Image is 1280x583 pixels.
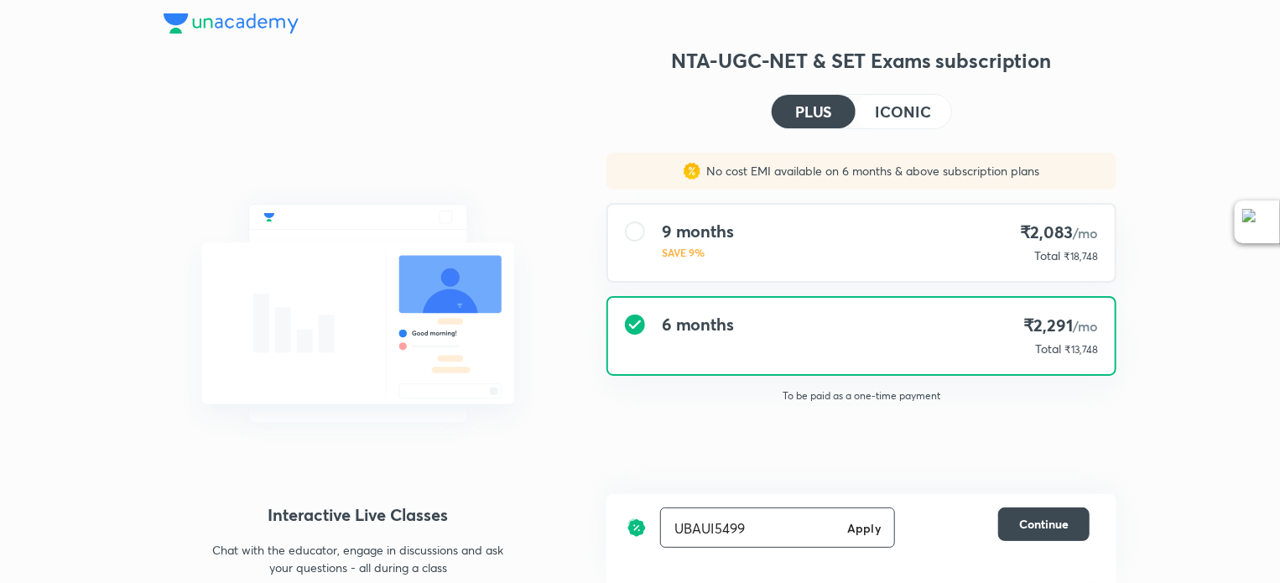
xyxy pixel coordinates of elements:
p: SAVE 9% [662,245,734,260]
button: ICONIC [856,95,951,128]
span: ₹13,748 [1064,343,1098,356]
p: To be paid as a one-time payment [593,389,1130,403]
img: Company Logo [164,13,299,34]
p: Total [1035,341,1061,357]
img: sales discount [684,163,700,180]
h4: PLUS [795,104,832,119]
input: Have a referral code? [661,508,840,548]
h4: Interactive Live Classes [164,502,553,528]
p: No cost EMI available on 6 months & above subscription plans [700,163,1040,180]
img: discount [627,508,647,548]
h4: ICONIC [876,104,931,119]
button: PLUS [772,95,856,128]
h6: Apply [847,519,881,537]
button: Continue [998,508,1090,541]
h4: 6 months [662,315,734,335]
h4: ₹2,291 [1023,315,1098,337]
h4: ₹2,083 [1020,221,1098,244]
p: Chat with the educator, engage in discussions and ask your questions - all during a class [212,541,504,576]
img: chat_with_educator_6cb3c64761.svg [164,168,553,460]
span: Continue [1019,516,1069,533]
p: Total [1034,247,1060,264]
span: /mo [1073,224,1098,242]
h3: NTA-UGC-NET & SET Exams subscription [606,47,1116,74]
span: ₹18,748 [1064,250,1098,263]
h4: 9 months [662,221,734,242]
span: /mo [1073,317,1098,335]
